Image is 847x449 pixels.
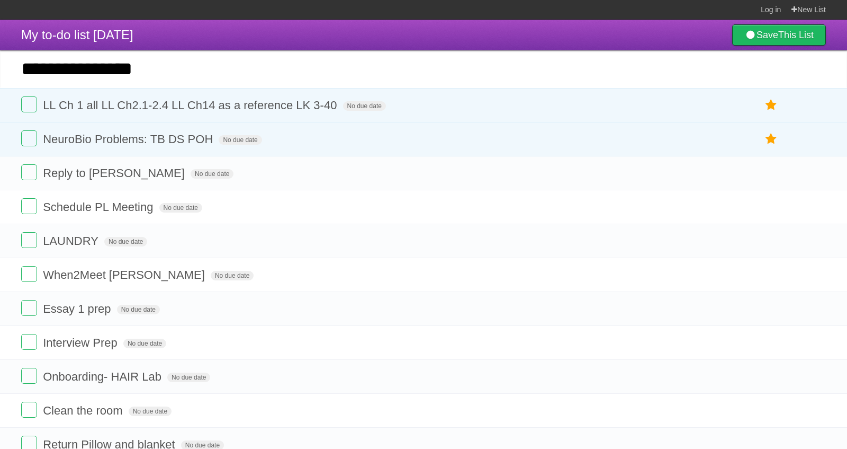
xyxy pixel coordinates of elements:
[43,234,101,248] span: LAUNDRY
[21,28,133,42] span: My to-do list [DATE]
[21,266,37,282] label: Done
[167,373,210,382] span: No due date
[21,96,37,112] label: Done
[21,402,37,418] label: Done
[343,101,386,111] span: No due date
[123,339,166,348] span: No due date
[191,169,233,179] span: No due date
[21,334,37,350] label: Done
[21,130,37,146] label: Done
[43,200,156,214] span: Schedule PL Meeting
[43,133,215,146] span: NeuroBio Problems: TB DS POH
[732,24,826,46] a: SaveThis List
[21,164,37,180] label: Done
[43,99,339,112] span: LL Ch 1 all LL Ch2.1-2.4 LL Ch14 as a reference LK 3-40
[21,368,37,384] label: Done
[129,407,172,416] span: No due date
[219,135,262,145] span: No due date
[778,30,814,40] b: This List
[21,198,37,214] label: Done
[43,404,125,417] span: Clean the room
[761,130,781,148] label: Star task
[761,96,781,114] label: Star task
[21,232,37,248] label: Done
[211,271,254,280] span: No due date
[43,268,208,281] span: When2Meet [PERSON_NAME]
[21,300,37,316] label: Done
[43,370,164,383] span: Onboarding- HAIR Lab
[159,203,202,213] span: No due date
[43,302,113,315] span: Essay 1 prep
[43,166,187,180] span: Reply to [PERSON_NAME]
[43,336,120,349] span: Interview Prep
[104,237,147,246] span: No due date
[117,305,160,314] span: No due date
